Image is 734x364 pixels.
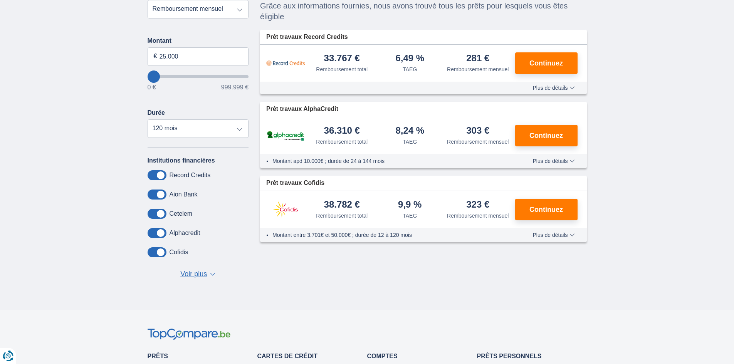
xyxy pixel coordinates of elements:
span: Plus de détails [532,85,574,91]
label: Montant [148,37,249,44]
div: 33.767 € [324,54,360,64]
div: 303 € [466,126,489,136]
div: TAEG [403,65,417,73]
a: Prêts [148,353,168,359]
span: Continuez [529,206,563,213]
div: TAEG [403,212,417,220]
div: 8,24 % [395,126,424,136]
span: ▼ [210,273,215,276]
button: Continuez [515,199,578,220]
div: Remboursement total [316,212,368,220]
span: € [154,52,157,61]
div: 38.782 € [324,200,360,210]
label: Aion Bank [170,191,198,198]
span: Continuez [529,132,563,139]
div: Remboursement total [316,65,368,73]
div: Remboursement mensuel [447,65,509,73]
a: Cartes de Crédit [257,353,317,359]
div: 281 € [466,54,489,64]
input: wantToBorrow [148,75,249,78]
span: Prêt travaux AlphaCredit [266,105,338,114]
span: Plus de détails [532,232,574,238]
img: pret personnel AlphaCredit [266,130,305,142]
div: Remboursement total [316,138,368,146]
button: Voir plus ▼ [178,269,218,280]
div: Remboursement mensuel [447,138,509,146]
div: 6,49 % [395,54,424,64]
div: TAEG [403,138,417,146]
span: 0 € [148,84,156,91]
label: Alphacredit [170,230,200,237]
div: 36.310 € [324,126,360,136]
button: Plus de détails [527,158,580,164]
span: Prêt travaux Record Credits [266,33,348,42]
img: TopCompare [148,329,230,341]
label: Record Credits [170,172,211,179]
button: Plus de détails [527,232,580,238]
span: Prêt travaux Cofidis [266,179,324,188]
p: Grâce aux informations fournies, nous avons trouvé tous les prêts pour lesquels vous êtes éligible [260,0,587,22]
li: Montant apd 10.000€ ; durée de 24 à 144 mois [272,157,510,165]
div: 323 € [466,200,489,210]
div: 9,9 % [398,200,422,210]
div: Remboursement mensuel [447,212,509,220]
label: Cofidis [170,249,188,256]
button: Plus de détails [527,85,580,91]
label: Cetelem [170,210,193,217]
button: Continuez [515,52,578,74]
span: Voir plus [180,269,207,279]
span: Plus de détails [532,158,574,164]
a: Prêts personnels [477,353,542,359]
label: Durée [148,109,165,116]
span: 999.999 € [221,84,249,91]
img: pret personnel Record Credits [266,54,305,73]
label: Institutions financières [148,157,215,164]
button: Continuez [515,125,578,146]
img: pret personnel Cofidis [266,200,305,219]
span: Continuez [529,60,563,67]
a: Comptes [367,353,398,359]
li: Montant entre 3.701€ et 50.000€ ; durée de 12 à 120 mois [272,231,510,239]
